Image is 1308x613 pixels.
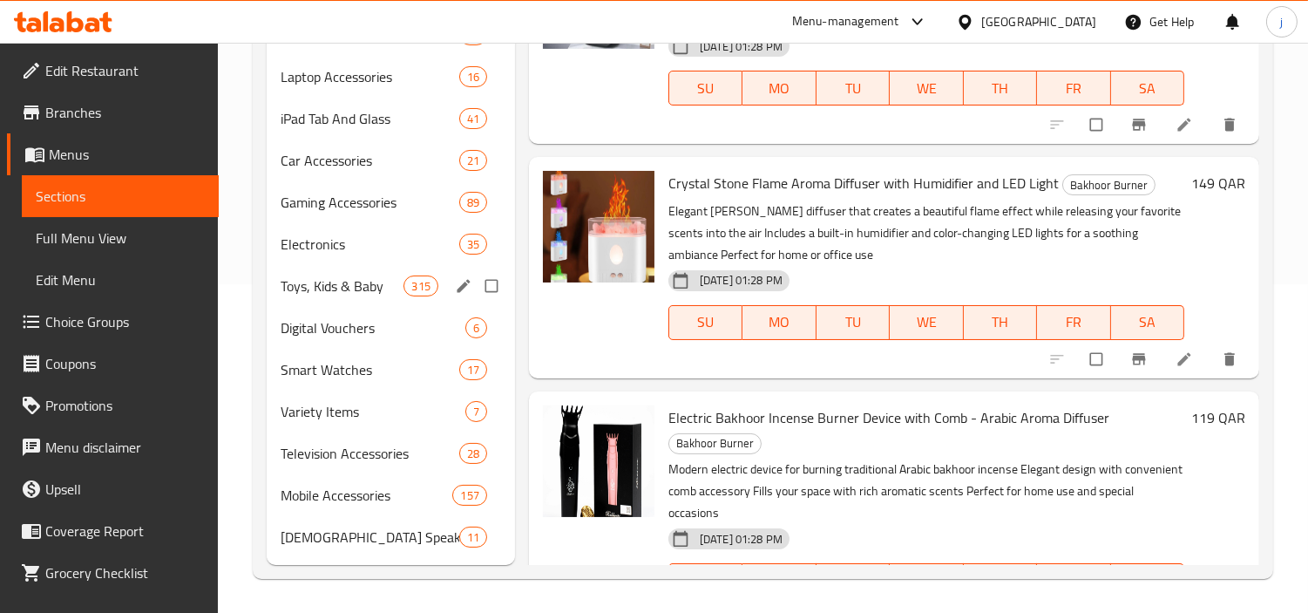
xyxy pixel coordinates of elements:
[1210,106,1252,144] button: delete
[267,474,515,516] div: Mobile Accessories157
[668,563,742,598] button: SU
[1037,563,1110,598] button: FR
[792,11,899,32] div: Menu-management
[742,305,816,340] button: MO
[45,353,205,374] span: Coupons
[964,305,1037,340] button: TH
[466,320,486,337] span: 6
[897,76,956,101] span: WE
[466,404,486,420] span: 7
[7,385,219,426] a: Promotions
[281,150,458,171] div: Car Accessories
[668,170,1059,196] span: Crystal Stone Flame Aroma Diffuser with Humidifier and LED Light
[36,269,205,290] span: Edit Menu
[459,234,487,255] div: items
[281,527,458,548] span: [DEMOGRAPHIC_DATA] Speaker
[693,531,790,548] span: [DATE] 01:28 PM
[281,443,458,464] span: Television Accessories
[267,223,515,265] div: Electronics35
[543,171,654,283] img: Crystal Stone Flame Aroma Diffuser with Humidifier and LED Light
[267,181,515,223] div: Gaming Accessories89
[749,76,809,101] span: MO
[7,50,219,92] a: Edit Restaurant
[281,527,458,548] div: Quran Speaker
[1037,305,1110,340] button: FR
[1280,12,1283,31] span: j
[971,310,1030,335] span: TH
[460,194,486,211] span: 89
[7,468,219,510] a: Upsell
[823,76,883,101] span: TU
[817,563,890,598] button: TU
[403,276,437,296] div: items
[981,12,1096,31] div: [GEOGRAPHIC_DATA]
[823,310,883,335] span: TU
[22,217,219,259] a: Full Menu View
[1044,310,1103,335] span: FR
[7,552,219,594] a: Grocery Checklist
[964,71,1037,106] button: TH
[668,305,742,340] button: SU
[1080,108,1116,141] span: Select to update
[45,60,205,81] span: Edit Restaurant
[897,310,956,335] span: WE
[1118,310,1177,335] span: SA
[460,446,486,462] span: 28
[971,76,1030,101] span: TH
[45,311,205,332] span: Choice Groups
[817,71,890,106] button: TU
[459,192,487,213] div: items
[1191,405,1245,430] h6: 119 QAR
[45,437,205,458] span: Menu disclaimer
[7,301,219,343] a: Choice Groups
[460,529,486,546] span: 11
[890,305,963,340] button: WE
[267,349,515,391] div: Smart Watches17
[45,521,205,541] span: Coverage Report
[267,265,515,307] div: Toys, Kids & Baby315edit
[452,485,486,506] div: items
[7,426,219,468] a: Menu disclaimer
[22,259,219,301] a: Edit Menu
[1062,174,1156,195] div: Bakhoor Burner
[36,228,205,249] span: Full Menu View
[543,405,654,517] img: Electric Bakhoor Incense Burner Device with Comb - Arabic Aroma Diffuser
[45,479,205,500] span: Upsell
[742,563,816,598] button: MO
[693,272,790,289] span: [DATE] 01:28 PM
[267,98,515,140] div: iPad Tab And Glass41
[49,144,205,165] span: Menus
[452,275,478,297] button: edit
[453,487,485,504] span: 157
[1118,76,1177,101] span: SA
[460,236,486,253] span: 35
[1210,340,1252,378] button: delete
[267,516,515,558] div: [DEMOGRAPHIC_DATA] Speaker11
[1111,305,1184,340] button: SA
[693,38,790,55] span: [DATE] 01:28 PM
[460,362,486,378] span: 17
[7,510,219,552] a: Coverage Report
[281,401,465,422] span: Variety Items
[669,433,761,453] span: Bakhoor Burner
[22,175,219,217] a: Sections
[1037,71,1110,106] button: FR
[459,527,487,548] div: items
[465,401,487,422] div: items
[460,69,486,85] span: 16
[281,108,458,129] span: iPad Tab And Glass
[267,433,515,474] div: Television Accessories28
[404,278,437,295] span: 315
[267,140,515,181] div: Car Accessories21
[1176,116,1196,133] a: Edit menu item
[668,71,742,106] button: SU
[281,192,458,213] div: Gaming Accessories
[1111,563,1184,598] button: SA
[36,186,205,207] span: Sections
[45,102,205,123] span: Branches
[459,359,487,380] div: items
[459,443,487,464] div: items
[1120,340,1162,378] button: Branch-specific-item
[281,234,458,255] span: Electronics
